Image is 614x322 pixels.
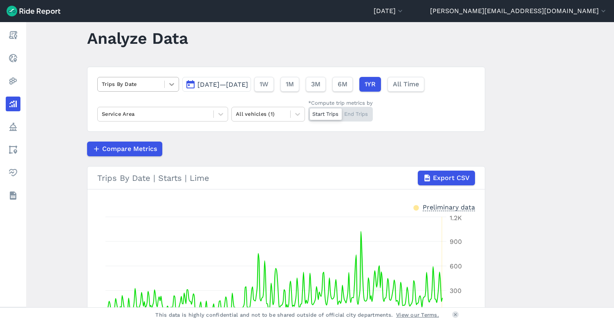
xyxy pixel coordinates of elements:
[6,188,20,203] a: Datasets
[450,262,462,270] tspan: 600
[374,6,404,16] button: [DATE]
[102,144,157,154] span: Compare Metrics
[308,99,373,107] div: *Compute trip metrics by
[311,79,320,89] span: 3M
[423,203,475,211] div: Preliminary data
[286,79,294,89] span: 1M
[306,77,326,92] button: 3M
[365,79,376,89] span: 1YR
[260,79,269,89] span: 1W
[359,77,381,92] button: 1YR
[7,6,61,16] img: Ride Report
[450,214,462,222] tspan: 1.2K
[97,171,475,185] div: Trips By Date | Starts | Lime
[197,81,248,88] span: [DATE]—[DATE]
[332,77,353,92] button: 6M
[6,119,20,134] a: Policy
[182,77,251,92] button: [DATE]—[DATE]
[450,238,462,245] tspan: 900
[393,79,419,89] span: All Time
[254,77,274,92] button: 1W
[6,142,20,157] a: Areas
[6,28,20,43] a: Report
[396,311,439,319] a: View our Terms.
[433,173,470,183] span: Export CSV
[338,79,347,89] span: 6M
[6,74,20,88] a: Heatmaps
[388,77,424,92] button: All Time
[6,97,20,111] a: Analyze
[87,142,162,156] button: Compare Metrics
[6,51,20,65] a: Realtime
[280,77,299,92] button: 1M
[87,27,188,50] h1: Analyze Data
[430,6,607,16] button: [PERSON_NAME][EMAIL_ADDRESS][DOMAIN_NAME]
[6,165,20,180] a: Health
[450,287,462,295] tspan: 300
[418,171,475,185] button: Export CSV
